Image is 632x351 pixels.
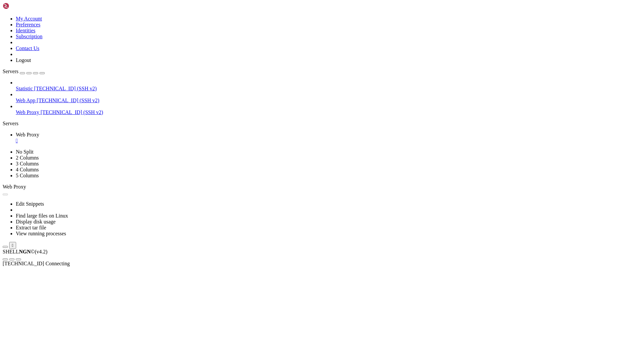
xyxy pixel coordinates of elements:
div: Servers [3,121,629,127]
a: 5 Columns [16,173,39,178]
span: Servers [3,69,18,74]
a:  [16,138,629,144]
a: Web Proxy [16,132,629,144]
a: 3 Columns [16,161,39,166]
div:  [12,243,13,248]
a: My Account [16,16,42,21]
img: Shellngn [3,3,40,9]
span: Web Proxy [3,184,26,190]
a: Display disk usage [16,219,56,224]
a: Web Proxy [TECHNICAL_ID] (SSH v2) [16,109,629,115]
a: Extract tar file [16,225,46,230]
a: 2 Columns [16,155,39,161]
a: Contact Us [16,45,39,51]
li: Statistic [TECHNICAL_ID] (SSH v2) [16,80,629,92]
a: View running processes [16,231,66,236]
a: Subscription [16,34,42,39]
a: Preferences [16,22,40,27]
a: Identities [16,28,36,33]
a: Web App [TECHNICAL_ID] (SSH v2) [16,98,629,103]
a: Edit Snippets [16,201,44,207]
a: 4 Columns [16,167,39,172]
span: [TECHNICAL_ID] (SSH v2) [34,86,97,91]
a: Servers [3,69,45,74]
li: Web App [TECHNICAL_ID] (SSH v2) [16,92,629,103]
li: Web Proxy [TECHNICAL_ID] (SSH v2) [16,103,629,115]
span: Statistic [16,86,33,91]
button:  [9,242,16,249]
a: No Split [16,149,34,155]
a: Find large files on Linux [16,213,68,219]
a: Logout [16,57,31,63]
span: Web Proxy [16,109,39,115]
span: [TECHNICAL_ID] (SSH v2) [40,109,103,115]
span: Web Proxy [16,132,39,137]
span: [TECHNICAL_ID] (SSH v2) [37,98,99,103]
span: Web App [16,98,36,103]
a: Statistic [TECHNICAL_ID] (SSH v2) [16,86,629,92]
